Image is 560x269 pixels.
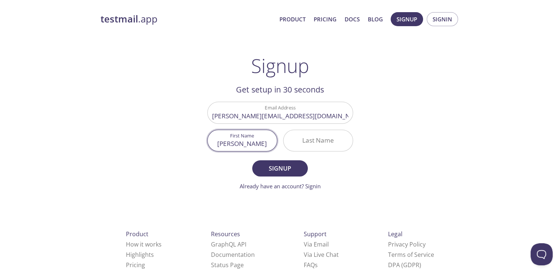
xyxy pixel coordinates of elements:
a: Documentation [211,251,255,259]
a: Product [279,14,306,24]
span: Resources [211,230,240,238]
iframe: Help Scout Beacon - Open [531,243,553,265]
a: Blog [368,14,383,24]
a: GraphQL API [211,240,246,248]
a: Terms of Service [388,251,434,259]
span: Signup [260,163,299,174]
span: Product [126,230,148,238]
a: Highlights [126,251,154,259]
a: FAQ [304,261,318,269]
a: Pricing [126,261,145,269]
button: Signin [427,12,458,26]
span: Support [304,230,327,238]
a: Privacy Policy [388,240,426,248]
a: testmail.app [101,13,274,25]
button: Signup [391,12,423,26]
button: Signup [252,160,307,177]
a: Via Live Chat [304,251,339,259]
a: Via Email [304,240,329,248]
a: Pricing [314,14,337,24]
a: How it works [126,240,162,248]
span: s [315,261,318,269]
a: DPA (GDPR) [388,261,421,269]
a: Docs [345,14,360,24]
a: Already have an account? Signin [240,182,321,190]
h2: Get setup in 30 seconds [207,83,353,96]
a: Status Page [211,261,244,269]
h1: Signup [251,55,309,77]
span: Signin [433,14,452,24]
span: Legal [388,230,402,238]
span: Signup [397,14,417,24]
strong: testmail [101,13,138,25]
